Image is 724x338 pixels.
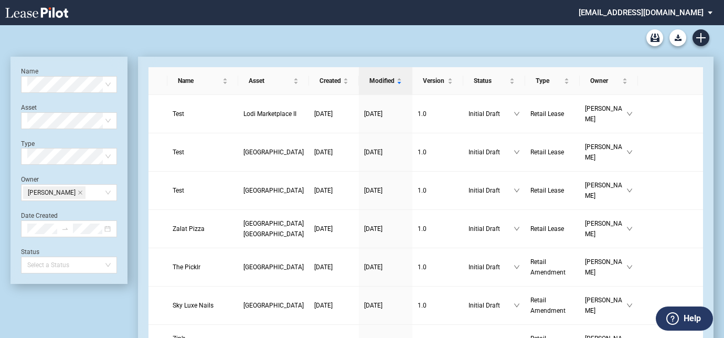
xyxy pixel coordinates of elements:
[514,149,520,155] span: down
[243,147,304,157] a: [GEOGRAPHIC_DATA]
[469,185,514,196] span: Initial Draft
[243,185,304,196] a: [GEOGRAPHIC_DATA]
[61,225,69,233] span: to
[314,185,354,196] a: [DATE]
[469,300,514,311] span: Initial Draft
[173,224,233,234] a: Zalat Pizza
[309,67,359,95] th: Created
[178,76,220,86] span: Name
[314,262,354,272] a: [DATE]
[530,185,574,196] a: Retail Lease
[530,149,564,156] span: Retail Lease
[249,76,291,86] span: Asset
[463,67,525,95] th: Status
[412,67,463,95] th: Version
[243,263,304,271] span: Huntington Square Plaza
[585,180,626,201] span: [PERSON_NAME]
[530,297,566,314] span: Retail Amendment
[530,147,574,157] a: Retail Lease
[536,76,562,86] span: Type
[514,264,520,270] span: down
[364,300,407,311] a: [DATE]
[530,224,574,234] a: Retail Lease
[469,147,514,157] span: Initial Draft
[418,225,427,233] span: 1 . 0
[418,147,458,157] a: 1.0
[314,110,333,118] span: [DATE]
[423,76,445,86] span: Version
[359,67,412,95] th: Modified
[364,147,407,157] a: [DATE]
[21,248,39,256] label: Status
[585,257,626,278] span: [PERSON_NAME]
[173,149,184,156] span: Test
[530,295,574,316] a: Retail Amendment
[364,110,382,118] span: [DATE]
[314,300,354,311] a: [DATE]
[21,176,39,183] label: Owner
[585,103,626,124] span: [PERSON_NAME]
[585,218,626,239] span: [PERSON_NAME]
[418,149,427,156] span: 1 . 0
[626,187,633,194] span: down
[514,226,520,232] span: down
[243,300,304,311] a: [GEOGRAPHIC_DATA]
[418,109,458,119] a: 1.0
[474,76,507,86] span: Status
[530,109,574,119] a: Retail Lease
[626,111,633,117] span: down
[28,187,76,198] span: [PERSON_NAME]
[369,76,395,86] span: Modified
[314,149,333,156] span: [DATE]
[684,312,701,325] label: Help
[646,29,663,46] a: Archive
[364,263,382,271] span: [DATE]
[530,187,564,194] span: Retail Lease
[418,110,427,118] span: 1 . 0
[364,224,407,234] a: [DATE]
[364,109,407,119] a: [DATE]
[530,110,564,118] span: Retail Lease
[418,300,458,311] a: 1.0
[173,300,233,311] a: Sky Luxe Nails
[243,262,304,272] a: [GEOGRAPHIC_DATA]
[418,224,458,234] a: 1.0
[320,76,341,86] span: Created
[530,258,566,276] span: Retail Amendment
[656,307,713,331] button: Help
[418,262,458,272] a: 1.0
[469,224,514,234] span: Initial Draft
[418,187,427,194] span: 1 . 0
[21,68,38,75] label: Name
[418,185,458,196] a: 1.0
[238,67,309,95] th: Asset
[173,225,205,233] span: Zalat Pizza
[669,29,686,46] button: Download Blank Form
[525,67,580,95] th: Type
[364,302,382,309] span: [DATE]
[314,147,354,157] a: [DATE]
[243,302,304,309] span: Pompano Citi Centre
[364,185,407,196] a: [DATE]
[364,149,382,156] span: [DATE]
[469,109,514,119] span: Initial Draft
[173,302,214,309] span: Sky Luxe Nails
[314,225,333,233] span: [DATE]
[418,302,427,309] span: 1 . 0
[173,263,200,271] span: The Picklr
[314,224,354,234] a: [DATE]
[314,302,333,309] span: [DATE]
[78,190,83,195] span: close
[530,257,574,278] a: Retail Amendment
[585,295,626,316] span: [PERSON_NAME]
[21,212,58,219] label: Date Created
[314,263,333,271] span: [DATE]
[173,262,233,272] a: The Picklr
[364,262,407,272] a: [DATE]
[173,187,184,194] span: Test
[514,111,520,117] span: down
[530,225,564,233] span: Retail Lease
[314,187,333,194] span: [DATE]
[243,149,304,156] span: Braemar Village Center
[243,187,304,194] span: Huntington Square Plaza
